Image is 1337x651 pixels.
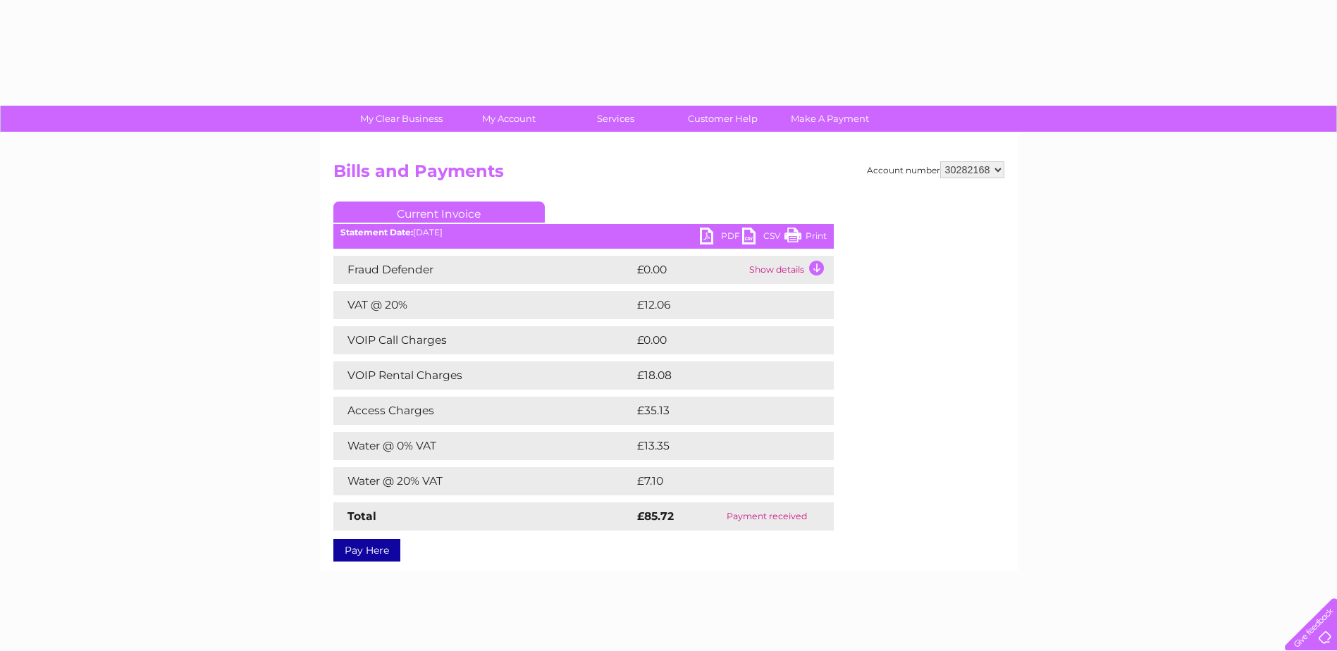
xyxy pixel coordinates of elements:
strong: £85.72 [637,509,674,523]
td: Water @ 0% VAT [333,432,634,460]
td: £18.08 [634,361,805,390]
td: £35.13 [634,397,803,425]
td: £12.06 [634,291,804,319]
h2: Bills and Payments [333,161,1004,188]
td: VOIP Rental Charges [333,361,634,390]
td: Fraud Defender [333,256,634,284]
div: [DATE] [333,228,834,237]
a: PDF [700,228,742,248]
a: Make A Payment [772,106,888,132]
td: £13.35 [634,432,803,460]
td: Show details [746,256,834,284]
a: Services [557,106,674,132]
a: Customer Help [665,106,781,132]
td: £7.10 [634,467,799,495]
a: Pay Here [333,539,400,562]
td: £0.00 [634,326,801,354]
a: CSV [742,228,784,248]
strong: Total [347,509,376,523]
td: £0.00 [634,256,746,284]
td: Access Charges [333,397,634,425]
td: Payment received [700,502,833,531]
a: My Clear Business [343,106,460,132]
b: Statement Date: [340,227,413,237]
a: Current Invoice [333,201,545,223]
a: My Account [450,106,567,132]
a: Print [784,228,827,248]
td: Water @ 20% VAT [333,467,634,495]
td: VOIP Call Charges [333,326,634,354]
div: Account number [867,161,1004,178]
td: VAT @ 20% [333,291,634,319]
